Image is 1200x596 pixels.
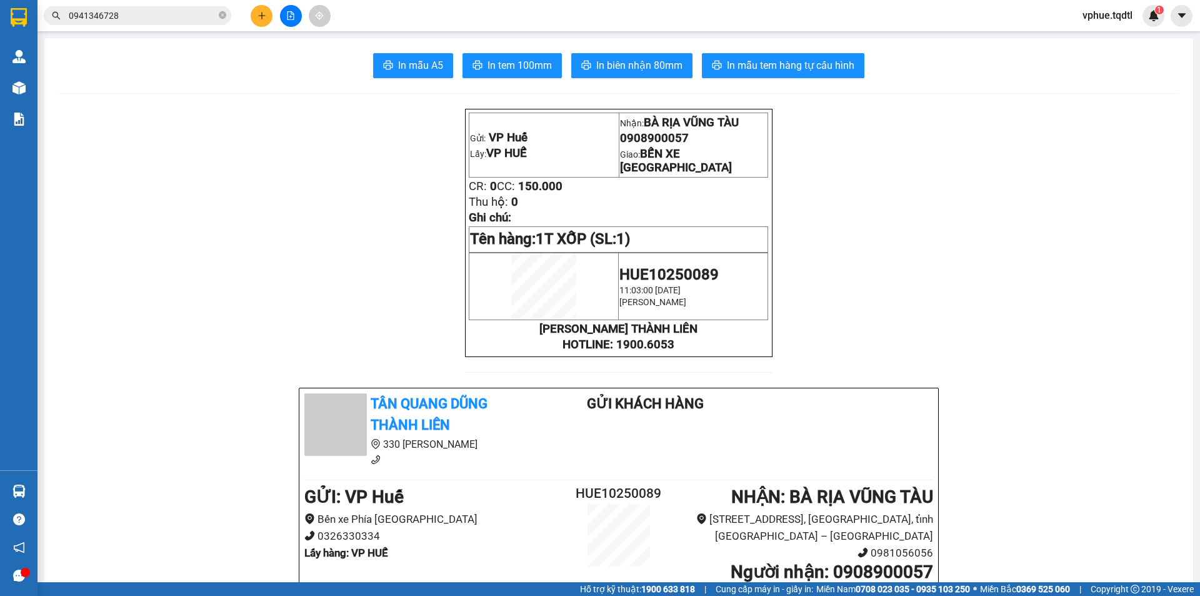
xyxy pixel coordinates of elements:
span: plus [257,11,266,20]
strong: [PERSON_NAME] THÀNH LIÊN [539,322,697,336]
span: phone [304,530,315,541]
span: In biên nhận 80mm [596,58,682,73]
img: warehouse-icon [12,50,26,63]
span: BẾN XE [GEOGRAPHIC_DATA] [620,147,732,174]
li: [STREET_ADDRESS], [GEOGRAPHIC_DATA], tỉnh [GEOGRAPHIC_DATA] – [GEOGRAPHIC_DATA] [671,511,933,544]
span: 1 [1157,6,1161,14]
input: Tìm tên, số ĐT hoặc mã đơn [69,9,216,23]
b: NHẬN : BÀ RỊA VŨNG TÀU [731,487,933,507]
span: environment [696,513,707,524]
li: 330 [PERSON_NAME] [304,437,537,452]
span: CR: [469,179,487,193]
p: Gửi: [470,131,617,144]
span: 0 [511,195,518,209]
span: environment [371,439,381,449]
span: CC: [497,179,515,193]
span: 0908900057 [620,131,689,145]
button: printerIn tem 100mm [462,53,562,78]
img: solution-icon [12,113,26,126]
span: search [52,11,61,20]
span: 1T XỐP (SL: [536,230,630,248]
span: printer [383,60,393,72]
span: phone [371,455,381,465]
li: 0326330334 [304,528,566,545]
strong: HOTLINE: 1900.6053 [562,338,674,351]
span: Tên hàng: [470,230,630,248]
span: caret-down [1176,10,1187,21]
span: close-circle [219,11,226,19]
b: Lấy hàng : VP HUẾ [304,547,388,559]
img: logo-vxr [11,8,27,27]
span: 0 [490,179,497,193]
span: Hỗ trợ kỹ thuật: [580,582,695,596]
button: aim [309,5,331,27]
b: Tân Quang Dũng Thành Liên [371,396,487,433]
span: ⚪️ [973,587,977,592]
button: caret-down [1171,5,1192,27]
li: 0981056056 [671,545,933,562]
span: VP HUẾ [486,146,527,160]
strong: 0708 023 035 - 0935 103 250 [856,584,970,594]
strong: 1900 633 818 [641,584,695,594]
button: printerIn mẫu tem hàng tự cấu hình [702,53,864,78]
img: warehouse-icon [12,485,26,498]
span: printer [581,60,591,72]
span: close-circle [219,10,226,22]
span: HUE10250089 [619,266,719,283]
span: | [704,582,706,596]
strong: 0369 525 060 [1016,584,1070,594]
span: printer [472,60,482,72]
span: BÀ RỊA VŨNG TÀU [644,116,739,129]
span: phone [857,547,868,558]
span: In tem 100mm [487,58,552,73]
li: Bến xe Phía [GEOGRAPHIC_DATA] [304,511,566,528]
span: Miền Bắc [980,582,1070,596]
span: printer [712,60,722,72]
span: message [13,570,25,582]
img: warehouse-icon [12,81,26,94]
span: vphue.tqdtl [1072,8,1142,23]
b: GỬI : VP Huế [304,487,404,507]
span: Thu hộ: [469,195,508,209]
p: Nhận: [620,116,767,129]
img: icon-new-feature [1148,10,1159,21]
span: In mẫu A5 [398,58,443,73]
span: Lấy: [470,149,527,159]
span: Cung cấp máy in - giấy in: [716,582,813,596]
h2: HUE10250089 [566,483,671,504]
span: notification [13,542,25,553]
span: question-circle [13,513,25,525]
button: file-add [280,5,302,27]
span: Giao: [620,149,732,173]
span: | [1079,582,1081,596]
span: copyright [1131,585,1139,593]
span: environment [304,513,315,524]
b: Người nhận : 0908900057 [731,562,933,582]
span: 1) [616,230,630,248]
sup: 1 [1155,6,1164,14]
span: Ghi chú: [469,211,511,225]
button: printerIn biên nhận 80mm [571,53,692,78]
span: VP Huế [489,131,527,144]
span: In mẫu tem hàng tự cấu hình [727,58,854,73]
span: [PERSON_NAME] [619,297,686,307]
button: printerIn mẫu A5 [373,53,453,78]
button: plus [251,5,272,27]
span: 150.000 [518,179,562,193]
span: 11:03:00 [DATE] [619,285,681,295]
span: aim [315,11,324,20]
b: Gửi khách hàng [587,396,704,412]
span: Miền Nam [816,582,970,596]
span: file-add [286,11,295,20]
